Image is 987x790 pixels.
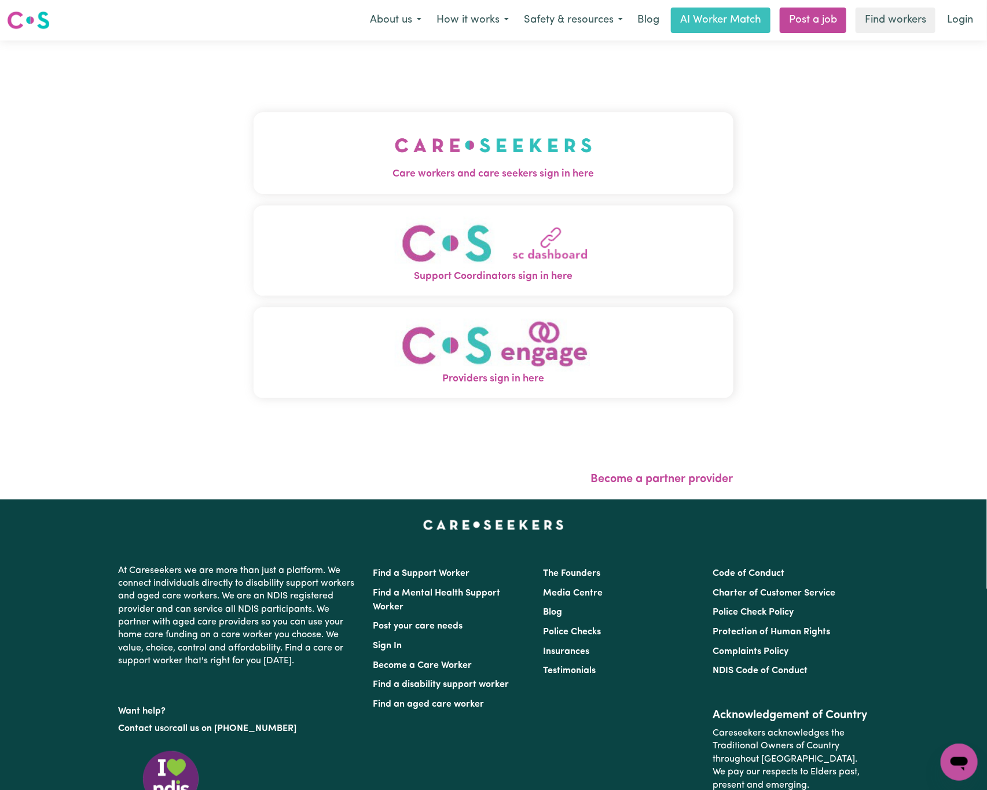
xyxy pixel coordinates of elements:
[373,641,402,651] a: Sign In
[373,661,472,670] a: Become a Care Worker
[373,569,470,578] a: Find a Support Worker
[254,167,733,182] span: Care workers and care seekers sign in here
[173,724,297,733] a: call us on [PHONE_NUMBER]
[780,8,846,33] a: Post a job
[713,647,788,656] a: Complaints Policy
[543,647,589,656] a: Insurances
[373,680,509,689] a: Find a disability support worker
[254,112,733,193] button: Care workers and care seekers sign in here
[713,569,784,578] a: Code of Conduct
[543,569,600,578] a: The Founders
[429,8,516,32] button: How it works
[254,205,733,296] button: Support Coordinators sign in here
[119,718,359,740] p: or
[713,666,808,675] a: NDIS Code of Conduct
[516,8,630,32] button: Safety & resources
[713,608,794,617] a: Police Check Policy
[713,708,868,722] h2: Acknowledgement of Country
[373,622,463,631] a: Post your care needs
[713,627,830,637] a: Protection of Human Rights
[713,589,835,598] a: Charter of Customer Service
[591,473,733,485] a: Become a partner provider
[543,608,562,617] a: Blog
[543,589,603,598] a: Media Centre
[671,8,770,33] a: AI Worker Match
[254,372,733,387] span: Providers sign in here
[254,269,733,284] span: Support Coordinators sign in here
[7,7,50,34] a: Careseekers logo
[941,744,978,781] iframe: Button to launch messaging window
[940,8,980,33] a: Login
[362,8,429,32] button: About us
[373,589,501,612] a: Find a Mental Health Support Worker
[423,520,564,530] a: Careseekers home page
[373,700,485,709] a: Find an aged care worker
[119,724,164,733] a: Contact us
[254,307,733,398] button: Providers sign in here
[7,10,50,31] img: Careseekers logo
[543,666,596,675] a: Testimonials
[543,627,601,637] a: Police Checks
[119,700,359,718] p: Want help?
[856,8,935,33] a: Find workers
[119,560,359,673] p: At Careseekers we are more than just a platform. We connect individuals directly to disability su...
[630,8,666,33] a: Blog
